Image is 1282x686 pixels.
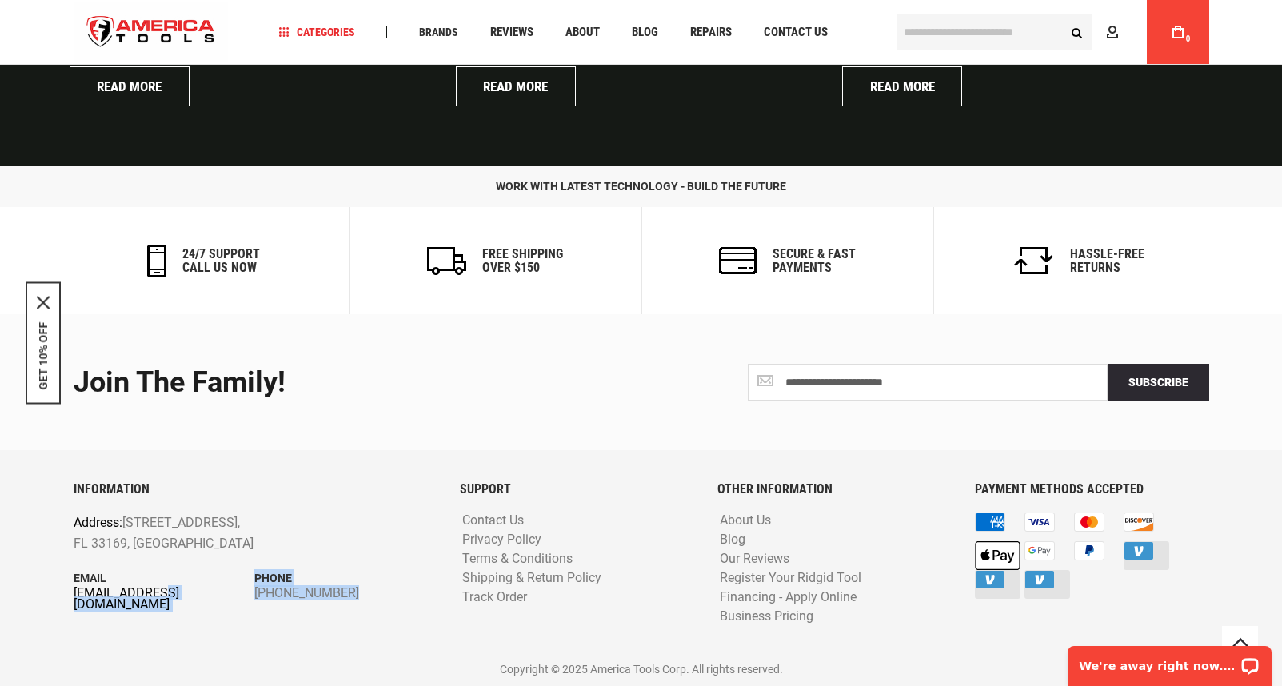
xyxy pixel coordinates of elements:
[458,590,531,605] a: Track Order
[483,22,541,43] a: Reviews
[716,571,865,586] a: Register Your Ridgid Tool
[1186,34,1191,43] span: 0
[1128,376,1188,389] span: Subscribe
[278,26,355,38] span: Categories
[716,532,749,548] a: Blog
[458,552,577,567] a: Terms & Conditions
[764,26,828,38] span: Contact Us
[1070,247,1144,275] h6: Hassle-Free Returns
[458,532,545,548] a: Privacy Policy
[70,66,190,106] a: Read more
[490,26,533,38] span: Reviews
[716,609,817,624] a: Business Pricing
[632,26,658,38] span: Blog
[975,482,1208,497] h6: PAYMENT METHODS ACCEPTED
[74,482,436,497] h6: INFORMATION
[254,569,436,587] p: Phone
[482,247,563,275] h6: Free Shipping Over $150
[74,588,255,610] a: [EMAIL_ADDRESS][DOMAIN_NAME]
[456,66,576,106] a: Read more
[37,297,50,309] button: Close
[1057,636,1282,686] iframe: LiveChat chat widget
[271,22,362,43] a: Categories
[458,513,528,528] a: Contact Us
[74,660,1209,678] p: Copyright © 2025 America Tools Corp. All rights reserved.
[37,297,50,309] svg: close icon
[1062,17,1092,47] button: Search
[460,482,693,497] h6: SUPPORT
[419,26,458,38] span: Brands
[683,22,739,43] a: Repairs
[182,247,260,275] h6: 24/7 support call us now
[74,513,364,553] p: [STREET_ADDRESS], FL 33169, [GEOGRAPHIC_DATA]
[717,482,951,497] h6: OTHER INFORMATION
[558,22,607,43] a: About
[690,26,732,38] span: Repairs
[74,367,629,399] div: Join the Family!
[716,513,775,528] a: About Us
[458,571,605,586] a: Shipping & Return Policy
[757,22,835,43] a: Contact Us
[1108,364,1209,401] button: Subscribe
[74,515,122,530] span: Address:
[37,322,50,390] button: GET 10% OFF
[625,22,665,43] a: Blog
[74,2,229,62] a: store logo
[74,569,255,587] p: Email
[254,588,436,599] a: [PHONE_NUMBER]
[74,2,229,62] img: America Tools
[842,66,962,106] a: Read more
[716,590,861,605] a: Financing - Apply Online
[412,22,465,43] a: Brands
[773,247,856,275] h6: secure & fast payments
[716,552,793,567] a: Our Reviews
[565,26,600,38] span: About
